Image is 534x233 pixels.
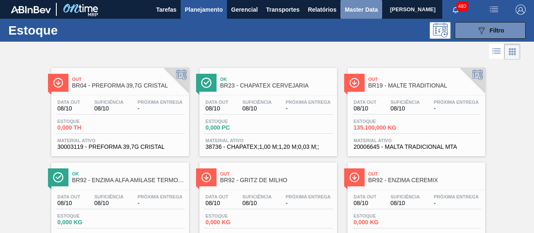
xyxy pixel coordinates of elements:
a: ÍconeOutBR04 - PREFORMA 39,7G CRISTALData out08/10Suficiência08/10Próxima Entrega-Estoque0,000 TH... [45,62,193,156]
span: Estoque [354,119,412,124]
span: Planejamento [185,5,223,15]
span: Tarefas [156,5,176,15]
span: - [138,105,183,112]
span: Estoque [206,119,264,124]
span: Material ativo [354,138,479,143]
a: ÍconeOutBR19 - MALTE TRADITIONALData out08/10Suficiência08/10Próxima Entrega-Estoque135.100,000 K... [341,62,489,156]
span: 30003119 - PREFORMA 39,7G CRISTAL [58,144,183,150]
img: Ícone [349,172,360,183]
span: - [286,200,331,206]
div: Visão em Lista [489,44,504,60]
span: Data out [58,100,81,105]
span: BR23 - CHAPATEX CERVEJARIA [220,83,333,89]
span: Transportes [266,5,300,15]
span: Data out [354,194,377,199]
span: Relatórios [308,5,336,15]
span: 08/10 [390,105,420,112]
span: 08/10 [242,105,272,112]
span: 08/10 [354,105,377,112]
img: Ícone [349,78,360,88]
span: BR92 - GRITZ DE MILHO [220,177,333,183]
span: Out [220,171,333,176]
span: Suficiência [242,100,272,105]
span: 0,000 KG [58,219,116,225]
span: Próxima Entrega [138,194,183,199]
span: Próxima Entrega [434,100,479,105]
span: 08/10 [94,200,123,206]
span: - [138,200,183,206]
span: 08/10 [206,200,229,206]
img: TNhmsLtSVTkK8tSr43FrP2fwEKptu5GPRR3wAAAABJRU5ErkJggg== [11,6,51,13]
span: 483 [456,2,468,11]
span: Próxima Entrega [138,100,183,105]
span: Out [368,171,481,176]
span: Data out [58,194,81,199]
span: Ok [72,171,185,176]
h1: Estoque [8,25,123,35]
span: 0,000 KG [354,219,412,225]
span: 08/10 [354,200,377,206]
span: BR04 - PREFORMA 39,7G CRISTAL [72,83,185,89]
img: userActions [489,5,499,15]
span: 0,000 TH [58,125,116,131]
span: Estoque [58,119,116,124]
button: Filtro [455,22,526,39]
span: Data out [354,100,377,105]
span: Próxima Entrega [286,194,331,199]
span: 08/10 [390,200,420,206]
img: Ícone [201,172,212,183]
span: Suficiência [390,100,420,105]
span: Data out [206,100,229,105]
span: 135.100,000 KG [354,125,412,131]
span: Master Data [345,5,378,15]
img: Ícone [201,78,212,88]
span: 08/10 [94,105,123,112]
span: Out [72,77,185,82]
span: Material ativo [58,138,183,143]
span: - [434,105,479,112]
span: Próxima Entrega [434,194,479,199]
span: Filtro [490,27,504,34]
span: Gerencial [231,5,258,15]
span: 0,000 PC [206,125,264,131]
span: BR19 - MALTE TRADITIONAL [368,83,481,89]
img: Logout [516,5,526,15]
span: Out [368,77,481,82]
span: Estoque [58,213,116,218]
span: 0,000 KG [206,219,264,225]
a: ÍconeOkBR23 - CHAPATEX CERVEJARIAData out08/10Suficiência08/10Próxima Entrega-Estoque0,000 PCMate... [193,62,341,156]
span: 08/10 [58,200,81,206]
span: 08/10 [242,200,272,206]
span: 08/10 [206,105,229,112]
span: 20006645 - MALTA TRADICIONAL MTA [354,144,479,150]
span: 38736 - CHAPATEX;1,00 M;1,20 M;0,03 M;; [206,144,331,150]
span: Data out [206,194,229,199]
span: Ok [220,77,333,82]
span: Estoque [206,213,264,218]
span: BR92 - ENZIMA ALFA AMILASE TERMOESTAVEL [72,177,185,183]
span: BR92 - ENZIMA CEREMIX [368,177,481,183]
span: Suficiência [390,194,420,199]
span: Suficiência [94,100,123,105]
span: 08/10 [58,105,81,112]
img: Ícone [53,78,63,88]
span: Suficiência [242,194,272,199]
div: Pogramando: nenhum usuário selecionado [430,22,451,39]
img: Ícone [53,172,63,183]
span: Material ativo [206,138,331,143]
span: Suficiência [94,194,123,199]
span: - [434,200,479,206]
div: Visão em Cards [504,44,520,60]
button: Notificações [442,4,469,15]
span: Estoque [354,213,412,218]
span: Próxima Entrega [286,100,331,105]
span: - [286,105,331,112]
